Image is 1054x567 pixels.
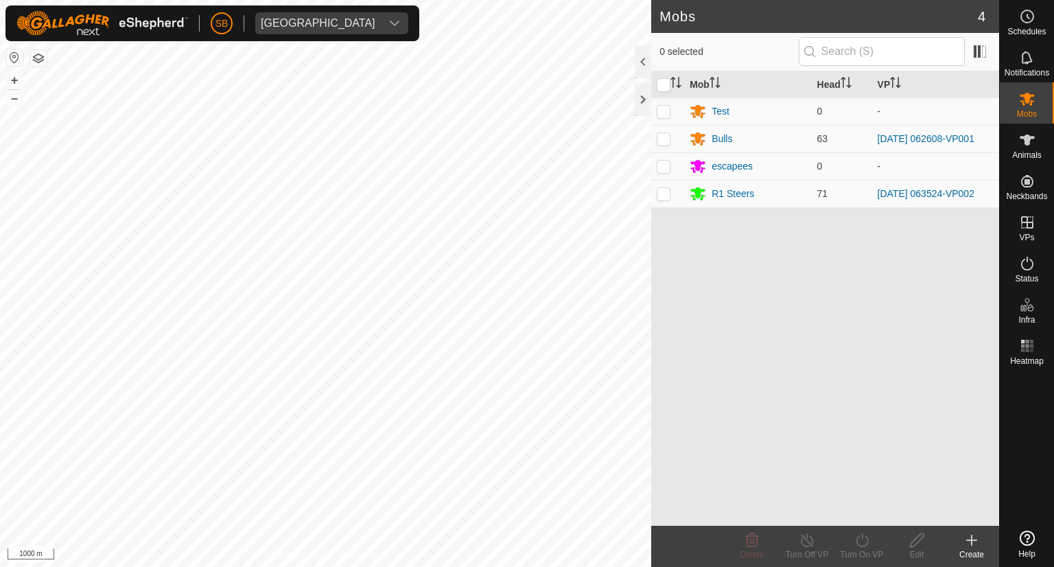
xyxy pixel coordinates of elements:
[878,188,974,199] a: [DATE] 063524-VP002
[670,79,681,90] p-sorticon: Activate to sort
[740,550,764,559] span: Delete
[1007,27,1046,36] span: Schedules
[780,548,834,561] div: Turn Off VP
[872,71,999,98] th: VP
[1019,233,1034,242] span: VPs
[817,106,823,117] span: 0
[944,548,999,561] div: Create
[339,549,379,562] a: Contact Us
[1018,550,1035,558] span: Help
[1006,192,1047,200] span: Neckbands
[799,37,965,66] input: Search (S)
[1015,275,1038,283] span: Status
[1000,525,1054,564] a: Help
[841,79,852,90] p-sorticon: Activate to sort
[817,161,823,172] span: 0
[1012,151,1042,159] span: Animals
[215,16,229,31] span: SB
[710,79,721,90] p-sorticon: Activate to sort
[712,132,732,146] div: Bulls
[255,12,381,34] span: Tangihanga station
[16,11,188,36] img: Gallagher Logo
[812,71,872,98] th: Head
[6,90,23,106] button: –
[872,152,999,180] td: -
[659,45,798,59] span: 0 selected
[1018,316,1035,324] span: Infra
[30,50,47,67] button: Map Layers
[712,104,729,119] div: Test
[890,79,901,90] p-sorticon: Activate to sort
[872,97,999,125] td: -
[684,71,811,98] th: Mob
[817,133,828,144] span: 63
[6,49,23,66] button: Reset Map
[381,12,408,34] div: dropdown trigger
[834,548,889,561] div: Turn On VP
[261,18,375,29] div: [GEOGRAPHIC_DATA]
[659,8,978,25] h2: Mobs
[6,72,23,89] button: +
[817,188,828,199] span: 71
[878,133,974,144] a: [DATE] 062608-VP001
[889,548,944,561] div: Edit
[712,159,753,174] div: escapees
[1010,357,1044,365] span: Heatmap
[1005,69,1049,77] span: Notifications
[712,187,754,201] div: R1 Steers
[978,6,985,27] span: 4
[1017,110,1037,118] span: Mobs
[272,549,323,562] a: Privacy Policy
